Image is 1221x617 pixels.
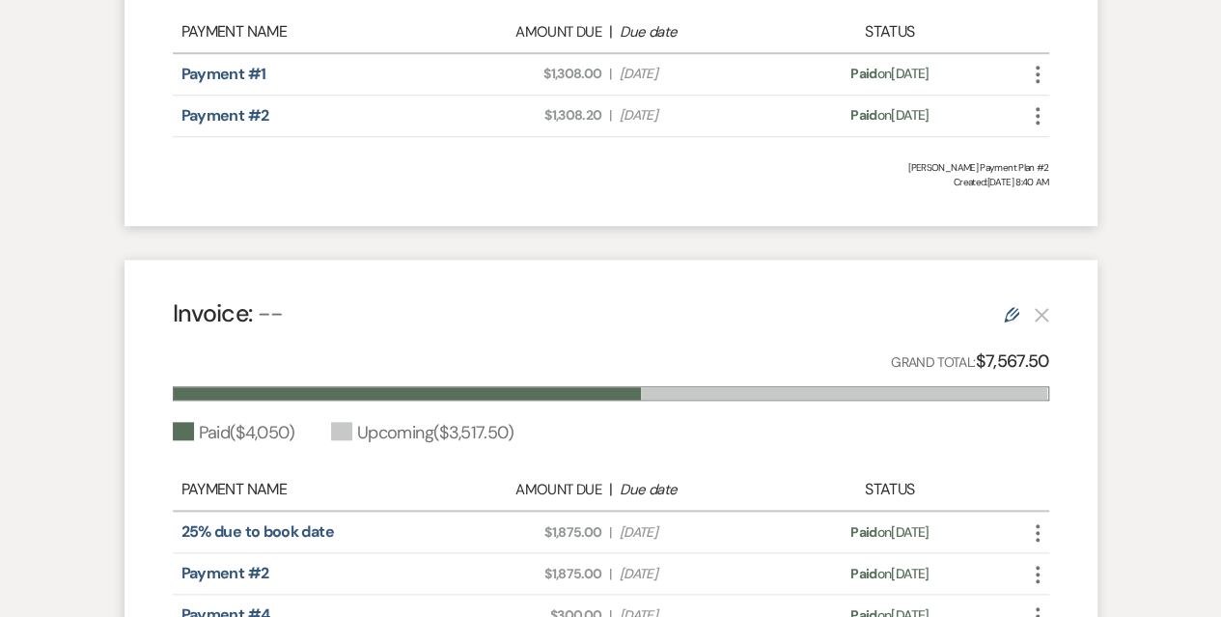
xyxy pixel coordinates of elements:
div: on [DATE] [782,564,996,584]
span: -- [258,297,284,329]
div: Amount Due [449,479,601,501]
div: | [439,478,783,501]
h4: Invoice: [173,296,284,330]
div: Due date [620,479,772,501]
div: | [439,20,783,43]
div: Payment Name [181,478,439,501]
div: Status [782,20,996,43]
button: This payment plan cannot be deleted because it contains links that have been paid through Weven’s... [1034,306,1049,323]
div: Upcoming ( $3,517.50 ) [331,420,513,446]
span: | [609,522,611,543]
strong: $7,567.50 [975,350,1048,373]
div: on [DATE] [782,105,996,126]
a: 25% due to book date [181,521,334,542]
span: [DATE] [620,564,772,584]
span: | [609,64,611,84]
div: Status [782,478,996,501]
span: Paid [850,565,876,582]
div: [PERSON_NAME] Payment Plan #2 [173,160,1049,175]
span: [DATE] [620,105,772,126]
p: Grand Total: [891,348,1049,376]
span: Paid [850,106,876,124]
span: [DATE] [620,522,772,543]
div: Payment Name [181,20,439,43]
span: $1,875.00 [449,564,601,584]
div: Amount Due [449,21,601,43]
a: Payment #2 [181,563,269,583]
span: $1,875.00 [449,522,601,543]
span: Paid [850,523,876,541]
span: $1,308.20 [449,105,601,126]
a: Payment #1 [181,64,266,84]
div: on [DATE] [782,522,996,543]
div: on [DATE] [782,64,996,84]
span: | [609,105,611,126]
a: Payment #2 [181,105,269,126]
span: [DATE] [620,64,772,84]
span: Created: [DATE] 8:40 AM [173,175,1049,189]
span: | [609,564,611,584]
span: $1,308.00 [449,64,601,84]
span: Paid [850,65,876,82]
div: Paid ( $4,050 ) [173,420,294,446]
div: Due date [620,21,772,43]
